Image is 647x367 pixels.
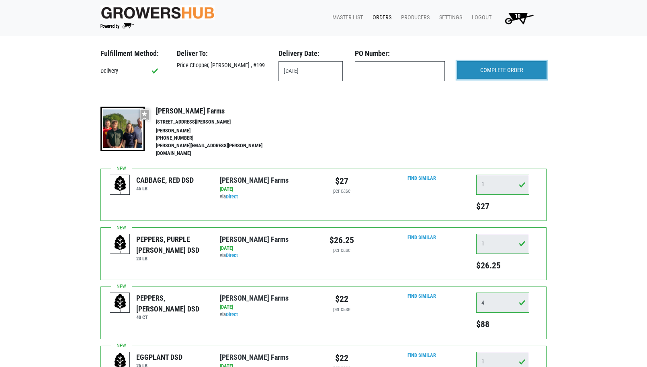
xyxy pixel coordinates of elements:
[136,256,207,262] h6: 23 LB
[278,49,343,58] h3: Delivery Date:
[100,23,134,29] img: Powered by Big Wheelbarrow
[395,10,433,25] a: Producers
[220,235,289,243] a: [PERSON_NAME] Farms
[501,10,537,26] img: Cart
[495,10,540,26] a: 10
[220,252,317,260] div: via
[330,247,354,254] div: per case
[136,314,207,320] h6: 40 CT
[476,260,529,271] h5: $26.25
[220,353,289,361] a: [PERSON_NAME] Farms
[220,245,317,252] div: [DATE]
[136,186,194,192] h6: 45 LB
[100,49,165,58] h3: Fulfillment Method:
[330,352,354,365] div: $22
[110,175,130,195] img: placeholder-variety-43d6402dacf2d531de610a020419775a.svg
[226,194,238,200] a: Direct
[355,49,444,58] h3: PO Number:
[330,293,354,305] div: $22
[136,175,194,186] div: CABBAGE, RED DSD
[177,49,266,58] h3: Deliver To:
[220,294,289,302] a: [PERSON_NAME] Farms
[330,234,354,247] div: $26.25
[476,293,529,313] input: Qty
[110,234,130,254] img: placeholder-variety-43d6402dacf2d531de610a020419775a.svg
[226,311,238,318] a: Direct
[330,306,354,313] div: per case
[156,118,280,126] li: [STREET_ADDRESS][PERSON_NAME]
[220,176,289,184] a: [PERSON_NAME] Farms
[156,107,280,115] h4: [PERSON_NAME] Farms
[156,134,280,142] li: [PHONE_NUMBER]
[433,10,465,25] a: Settings
[156,142,280,157] li: [PERSON_NAME][EMAIL_ADDRESS][PERSON_NAME][DOMAIN_NAME]
[476,175,529,195] input: Qty
[330,188,354,195] div: per case
[220,303,317,311] div: [DATE]
[476,234,529,254] input: Qty
[171,61,272,70] div: Price Chopper, [PERSON_NAME] , #199
[110,293,130,313] img: placeholder-variety-43d6402dacf2d531de610a020419775a.svg
[465,10,495,25] a: Logout
[407,293,436,299] a: Find Similar
[457,61,547,80] input: COMPLETE ORDER
[515,12,520,19] span: 10
[476,201,529,212] h5: $27
[326,10,366,25] a: Master List
[136,352,182,363] div: EGGPLANT DSD
[220,193,317,201] div: via
[136,293,207,314] div: PEPPERS, [PERSON_NAME] DSD
[156,127,280,135] li: [PERSON_NAME]
[278,61,343,81] input: Select Date
[476,319,529,330] h5: $88
[220,311,317,319] div: via
[407,175,436,181] a: Find Similar
[100,5,215,20] img: original-fc7597fdc6adbb9d0e2ae620e786d1a2.jpg
[330,175,354,188] div: $27
[366,10,395,25] a: Orders
[407,352,436,358] a: Find Similar
[136,234,207,256] div: PEPPERS, PURPLE [PERSON_NAME] DSD
[226,252,238,258] a: Direct
[220,186,317,193] div: [DATE]
[407,234,436,240] a: Find Similar
[100,107,145,151] img: thumbnail-8a08f3346781c529aa742b86dead986c.jpg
